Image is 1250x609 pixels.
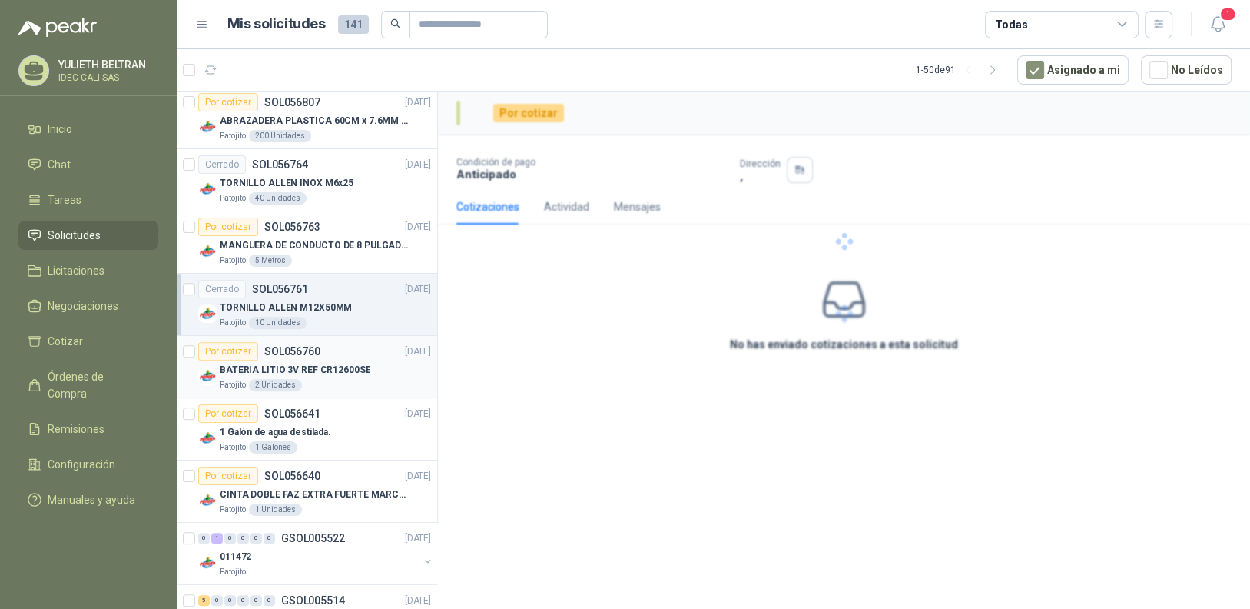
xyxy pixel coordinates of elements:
p: BATERIA LITIO 3V REF CR12600SE [220,363,370,378]
a: Configuración [18,450,158,479]
p: YULIETH BELTRAN [58,59,154,70]
p: Patojito [220,379,246,391]
a: Chat [18,150,158,179]
h1: Mis solicitudes [227,13,326,35]
p: [DATE] [405,220,431,235]
p: SOL056807 [264,97,320,108]
p: Patojito [220,192,246,205]
p: [DATE] [405,158,431,172]
div: 0 [237,595,249,606]
div: 200 Unidades [249,130,311,142]
p: SOL056640 [264,471,320,481]
p: IDEC CALI SAS [58,73,154,82]
p: Patojito [220,441,246,454]
p: GSOL005514 [281,595,345,606]
img: Company Logo [198,429,217,448]
button: Asignado a mi [1017,55,1129,85]
p: Patojito [220,504,246,516]
span: 141 [338,15,369,34]
a: CerradoSOL056761[DATE] Company LogoTORNILLO ALLEN M12X50MMPatojito10 Unidades [177,274,437,336]
a: Por cotizarSOL056640[DATE] Company LogoCINTA DOBLE FAZ EXTRA FUERTE MARCA:3MPatojito1 Unidades [177,461,437,523]
img: Company Logo [198,367,217,385]
p: [DATE] [405,95,431,110]
div: Cerrado [198,280,246,298]
p: 011472 [220,550,251,564]
div: Por cotizar [198,218,258,236]
a: Licitaciones [18,256,158,285]
p: GSOL005522 [281,533,345,544]
div: 0 [211,595,223,606]
a: Cotizar [18,327,158,356]
div: 0 [250,533,262,544]
a: Negociaciones [18,291,158,321]
a: Solicitudes [18,221,158,250]
div: 0 [264,533,275,544]
a: Por cotizarSOL056807[DATE] Company LogoABRAZADERA PLASTICA 60CM x 7.6MM ANCHAPatojito200 Unidades [177,87,437,149]
p: 1 Galón de agua destilada. [220,425,331,440]
span: Configuración [48,456,115,473]
span: Licitaciones [48,262,104,279]
p: SOL056761 [252,284,308,295]
p: [DATE] [405,531,431,546]
div: Por cotizar [198,342,258,361]
div: 1 Galones [249,441,297,454]
a: Tareas [18,185,158,215]
a: Manuales y ayuda [18,485,158,514]
span: Inicio [48,121,72,138]
a: Inicio [18,115,158,144]
span: 1 [1219,7,1236,22]
span: search [390,18,401,29]
p: [DATE] [405,469,431,484]
img: Company Logo [198,304,217,323]
span: Remisiones [48,421,104,438]
span: Manuales y ayuda [48,491,135,508]
div: Por cotizar [198,467,258,485]
div: 5 [198,595,210,606]
a: Remisiones [18,414,158,444]
p: Patojito [220,130,246,142]
div: 0 [198,533,210,544]
span: Negociaciones [48,298,118,314]
div: 1 - 50 de 91 [916,58,1005,82]
a: 0 1 0 0 0 0 GSOL005522[DATE] Company Logo011472Patojito [198,529,434,578]
p: Patojito [220,317,246,329]
span: Chat [48,156,71,173]
p: CINTA DOBLE FAZ EXTRA FUERTE MARCA:3M [220,488,411,502]
div: Por cotizar [198,404,258,423]
span: Tareas [48,191,81,208]
a: Órdenes de Compra [18,362,158,408]
p: SOL056760 [264,346,320,357]
span: Cotizar [48,333,83,350]
img: Company Logo [198,491,217,510]
p: [DATE] [405,344,431,359]
p: [DATE] [405,594,431,608]
div: 2 Unidades [249,379,302,391]
p: SOL056764 [252,159,308,170]
div: 0 [250,595,262,606]
a: Por cotizarSOL056760[DATE] Company LogoBATERIA LITIO 3V REF CR12600SEPatojito2 Unidades [177,336,437,398]
img: Company Logo [198,180,217,198]
div: 10 Unidades [249,317,307,329]
div: 0 [264,595,275,606]
p: [DATE] [405,282,431,297]
a: Por cotizarSOL056641[DATE] Company Logo1 Galón de agua destilada.Patojito1 Galones [177,398,437,461]
span: Órdenes de Compra [48,368,144,402]
img: Company Logo [198,554,217,572]
div: Cerrado [198,155,246,174]
div: 0 [237,533,249,544]
div: Todas [995,16,1027,33]
span: Solicitudes [48,227,101,244]
a: CerradoSOL056764[DATE] Company LogoTORNILLO ALLEN INOX M6x25Patojito40 Unidades [177,149,437,211]
div: 0 [224,533,236,544]
p: SOL056763 [264,221,320,232]
p: Patojito [220,566,246,578]
img: Company Logo [198,242,217,261]
button: 1 [1204,11,1232,38]
p: Patojito [220,255,246,267]
p: TORNILLO ALLEN M12X50MM [220,301,352,315]
p: TORNILLO ALLEN INOX M6x25 [220,176,353,191]
img: Company Logo [198,118,217,136]
div: 5 Metros [249,255,292,267]
div: 1 Unidades [249,504,302,516]
div: 1 [211,533,223,544]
